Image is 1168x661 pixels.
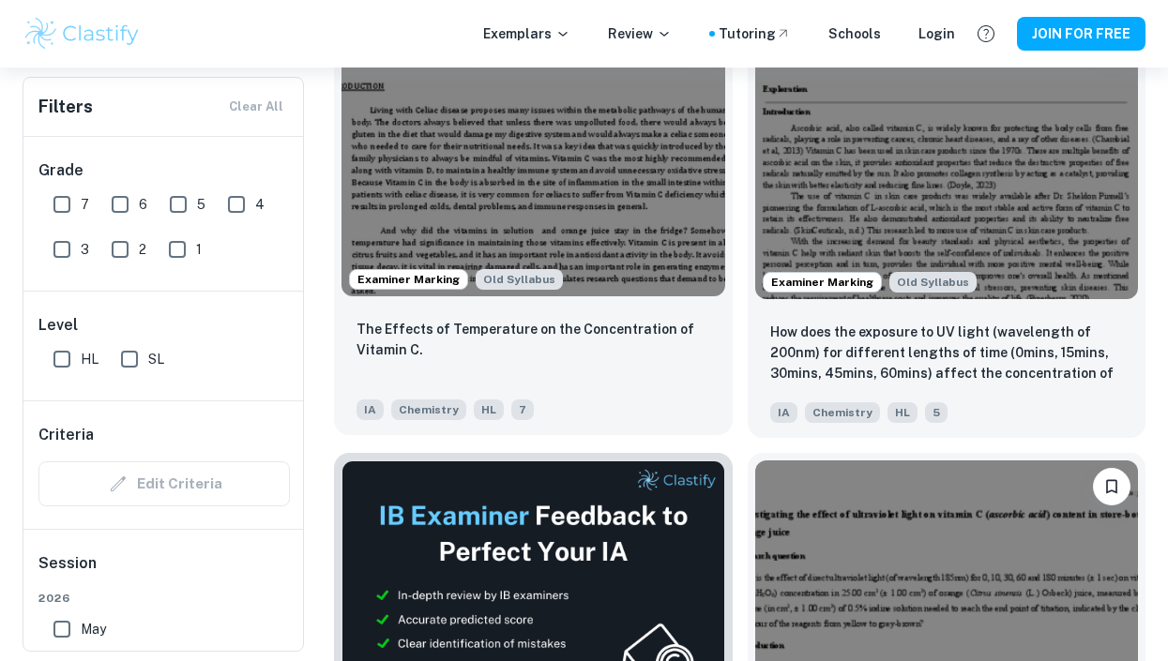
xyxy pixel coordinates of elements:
span: 5 [925,402,948,423]
a: Schools [828,23,881,44]
a: Login [918,23,955,44]
span: HL [474,399,504,420]
p: The Effects of Temperature on the Concentration of Vitamin C. [356,319,710,360]
span: Examiner Marking [350,271,467,288]
span: 7 [511,399,534,420]
img: Chemistry IA example thumbnail: The Effects of Temperature on the Concen [341,9,725,296]
a: Examiner MarkingStarting from the May 2025 session, the Chemistry IA requirements have changed. I... [334,5,733,438]
span: Old Syllabus [476,269,563,290]
img: Clastify logo [23,15,142,53]
span: HL [81,349,99,369]
div: Starting from the May 2025 session, the Chemistry IA requirements have changed. It's OK to refer ... [889,272,977,293]
a: Tutoring [719,23,791,44]
span: 2026 [38,590,290,607]
img: Chemistry IA example thumbnail: How does the exposure to UV light (wavel [755,12,1139,299]
button: Help and Feedback [970,18,1002,50]
p: Exemplars [483,23,570,44]
p: Review [608,23,672,44]
a: Examiner MarkingStarting from the May 2025 session, the Chemistry IA requirements have changed. I... [748,5,1146,438]
span: May [81,619,106,639]
span: Examiner Marking [764,274,881,291]
div: Starting from the May 2025 session, the Chemistry IA requirements have changed. It's OK to refer ... [476,269,563,290]
span: 7 [81,194,89,215]
h6: Grade [38,159,290,182]
h6: Criteria [38,424,94,446]
span: 5 [197,194,205,215]
span: Chemistry [805,402,880,423]
h6: Filters [38,94,93,120]
h6: Session [38,552,290,590]
button: Please log in to bookmark exemplars [1093,468,1130,505]
span: IA [770,402,797,423]
p: How does the exposure to UV light (wavelength of 200nm) for different lengths of time (0mins, 15m... [770,322,1124,385]
span: Chemistry [391,399,466,420]
div: Criteria filters are unavailable when searching by topic [38,461,290,506]
span: Old Syllabus [889,272,977,293]
span: 1 [196,239,202,260]
span: 6 [139,194,147,215]
span: 4 [255,194,265,215]
span: 3 [81,239,89,260]
span: IA [356,399,384,420]
span: 2 [139,239,146,260]
h6: Level [38,314,290,337]
button: JOIN FOR FREE [1017,17,1145,51]
span: SL [148,349,164,369]
span: HL [887,402,918,423]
